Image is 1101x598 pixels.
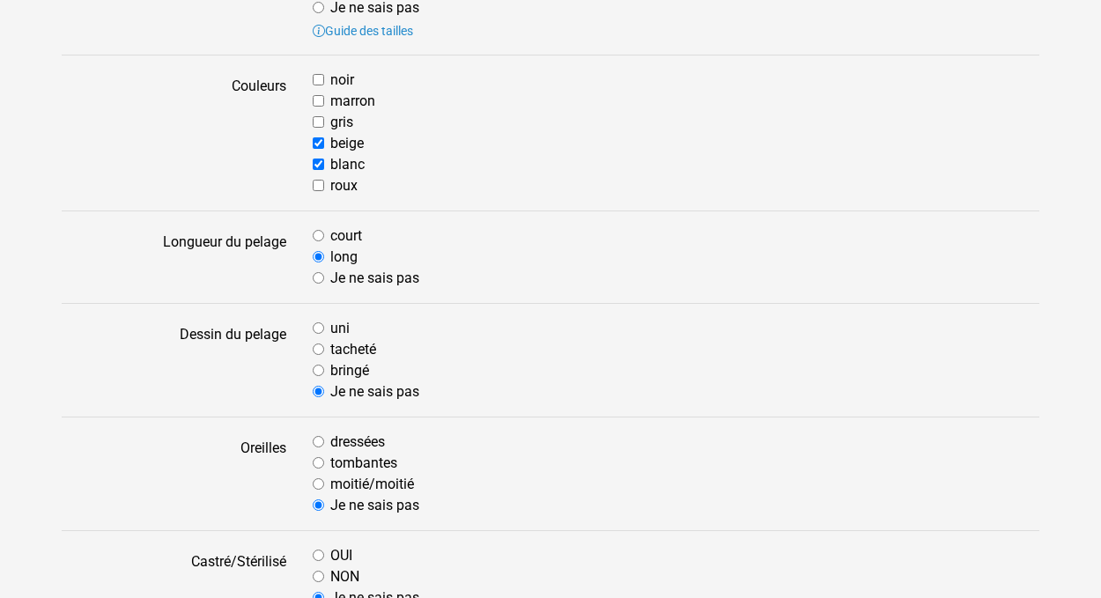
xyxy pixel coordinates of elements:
label: roux [330,175,358,196]
label: Je ne sais pas [330,495,419,516]
label: NON [330,566,359,587]
input: NON [313,571,324,582]
label: noir [330,70,354,91]
a: Guide des tailles [313,24,413,38]
label: tombantes [330,453,397,474]
label: Longueur du pelage [48,225,299,289]
label: blanc [330,154,365,175]
input: tacheté [313,343,324,355]
input: Je ne sais pas [313,499,324,511]
label: Couleurs [48,70,299,196]
label: Je ne sais pas [330,268,419,289]
input: Je ne sais pas [313,2,324,13]
label: moitié/moitié [330,474,414,495]
label: OUI [330,545,352,566]
input: uni [313,322,324,334]
input: Je ne sais pas [313,386,324,397]
input: long [313,251,324,262]
label: marron [330,91,375,112]
input: moitié/moitié [313,478,324,490]
label: beige [330,133,364,154]
label: dressées [330,432,385,453]
input: bringé [313,365,324,376]
input: OUI [313,550,324,561]
label: tacheté [330,339,376,360]
label: court [330,225,362,247]
label: bringé [330,360,369,381]
label: Dessin du pelage [48,318,299,402]
label: Je ne sais pas [330,381,419,402]
input: dressées [313,436,324,447]
label: Oreilles [48,432,299,516]
input: tombantes [313,457,324,469]
input: court [313,230,324,241]
label: uni [330,318,350,339]
label: gris [330,112,353,133]
label: long [330,247,358,268]
input: Je ne sais pas [313,272,324,284]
